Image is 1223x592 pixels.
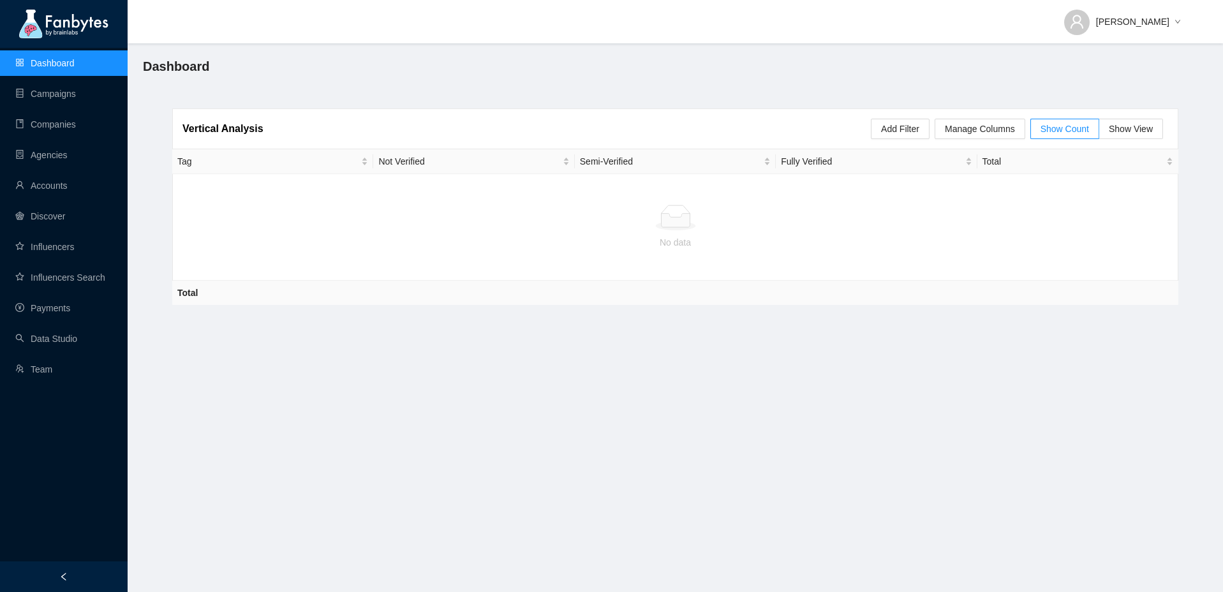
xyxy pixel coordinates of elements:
span: Not Verified [378,154,560,168]
span: user [1069,14,1085,29]
a: appstoreDashboard [15,58,75,68]
span: Dashboard [143,56,209,77]
span: Manage Columns [945,122,1015,136]
th: Tag [172,149,373,174]
span: down [1175,18,1181,26]
a: pay-circlePayments [15,303,70,313]
th: Total [977,149,1178,174]
a: userAccounts [15,181,68,191]
span: Semi-Verified [580,154,761,168]
th: Fully Verified [776,149,977,174]
span: left [59,572,68,581]
span: Tag [177,154,359,168]
a: starInfluencers [15,242,74,252]
button: Add Filter [871,119,930,139]
a: starInfluencers Search [15,272,105,283]
a: databaseCampaigns [15,89,76,99]
span: Total [982,154,1164,168]
a: bookCompanies [15,119,76,129]
a: usergroup-addTeam [15,364,52,374]
a: radar-chartDiscover [15,211,65,221]
article: Vertical Analysis [182,121,263,137]
span: Show View [1109,124,1153,134]
span: Fully Verified [781,154,962,168]
span: Show Count [1041,124,1089,134]
span: Add Filter [881,122,919,136]
button: [PERSON_NAME]down [1054,6,1191,27]
th: Semi-Verified [575,149,776,174]
th: Not Verified [373,149,574,174]
a: containerAgencies [15,150,68,160]
button: Manage Columns [935,119,1025,139]
strong: Total [177,288,198,298]
div: No data [183,235,1167,249]
a: searchData Studio [15,334,77,344]
span: [PERSON_NAME] [1096,15,1169,29]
